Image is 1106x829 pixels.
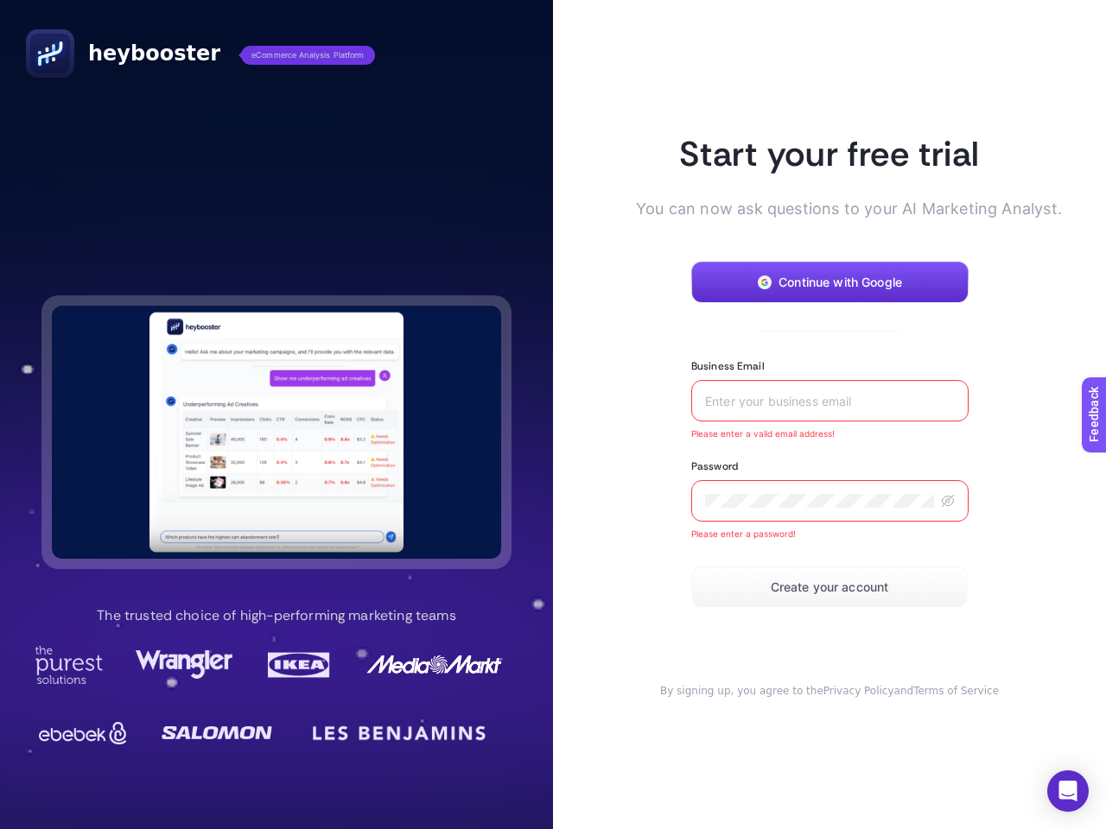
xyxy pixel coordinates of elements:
[264,646,334,684] img: Ikea
[162,716,272,750] img: Salomon
[823,685,894,697] a: Privacy Policy
[241,46,375,65] span: eCommerce Analysis Platform
[10,5,66,19] span: Feedback
[779,275,902,289] span: Continue with Google
[97,605,455,626] p: The trusted choice of high-performing marketing teams
[705,394,955,408] input: Enter your business email
[691,359,765,373] label: Business Email
[88,40,220,67] span: heybooster
[136,646,232,684] img: Wrangler
[35,646,104,684] img: Purest
[35,716,131,750] img: Ebebek
[691,566,968,608] button: Create your account
[302,712,496,754] img: LesBenjamin
[636,197,1023,220] p: You can now ask questions to your AI Marketing Analyst.
[771,580,889,594] span: Create your account
[636,684,1023,698] div: and
[660,685,823,697] span: By signing up, you agree to the
[913,685,999,697] a: Terms of Service
[691,262,969,303] button: Continue with Google
[365,646,504,684] img: MediaMarkt
[691,459,738,473] label: Password
[691,528,969,539] span: Please enter a password!
[1047,770,1089,812] div: Open Intercom Messenger
[691,428,969,439] span: Please enter a valid email address!
[26,29,375,78] a: heyboostereCommerce Analysis Platform
[636,131,1023,176] h1: Start your free trial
